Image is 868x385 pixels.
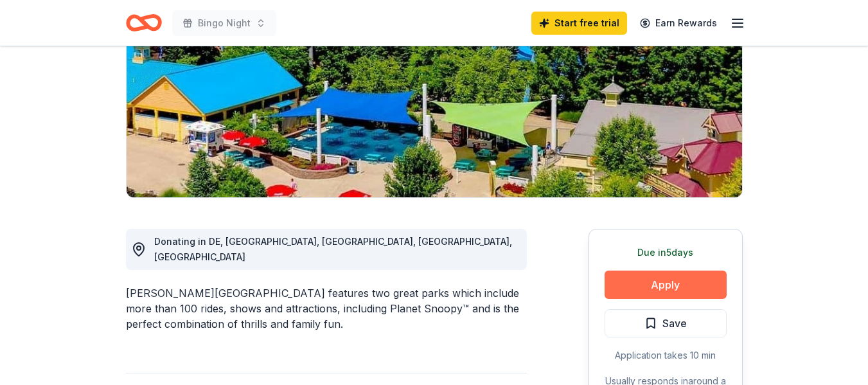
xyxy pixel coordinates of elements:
[632,12,725,35] a: Earn Rewards
[126,8,162,38] a: Home
[198,15,251,31] span: Bingo Night
[154,236,512,262] span: Donating in DE, [GEOGRAPHIC_DATA], [GEOGRAPHIC_DATA], [GEOGRAPHIC_DATA], [GEOGRAPHIC_DATA]
[605,271,727,299] button: Apply
[605,348,727,363] div: Application takes 10 min
[126,285,527,332] div: [PERSON_NAME][GEOGRAPHIC_DATA] features two great parks which include more than 100 rides, shows ...
[172,10,276,36] button: Bingo Night
[662,315,687,332] span: Save
[531,12,627,35] a: Start free trial
[605,245,727,260] div: Due in 5 days
[605,309,727,337] button: Save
